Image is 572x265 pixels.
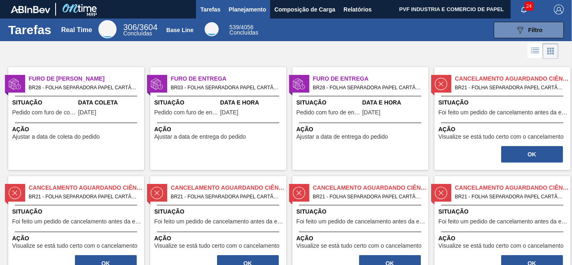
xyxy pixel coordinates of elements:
span: Ação [439,234,568,243]
span: BR28 - FOLHA SEPARADORA PAPEL CARTÃO Pedido - 1975298 [313,83,422,92]
span: Cancelamento aguardando ciência [455,74,570,83]
span: 03/10/2025, [362,109,381,116]
span: Foi feito um pedido de cancelamento antes da etapa de aguardando faturamento [439,109,568,116]
span: Composição de Carga [274,5,335,14]
span: Ajustar a data de entrega do pedido [154,134,246,140]
div: Base Line [205,22,219,36]
span: Foi feito um pedido de cancelamento antes da etapa de aguardando faturamento [439,219,568,225]
span: Foi feito um pedido de cancelamento antes da etapa de aguardando faturamento [12,219,142,225]
span: Data e Hora [362,98,426,107]
span: Visualize se está tudo certo com o cancelamento [297,243,422,249]
span: 24 [525,2,533,11]
span: / 3604 [123,23,157,32]
span: Data Coleta [78,98,142,107]
span: BR21 - FOLHA SEPARADORA PAPEL CARTÃO Pedido - 1873710 [171,192,280,201]
span: BR28 - FOLHA SEPARADORA PAPEL CARTÃO Pedido - 2043993 [29,83,138,92]
img: status [9,187,21,199]
span: Cancelamento aguardando ciência [455,184,570,192]
img: status [293,78,305,90]
img: status [435,187,447,199]
div: Base Line [229,25,258,35]
span: Visualize se está tudo certo com o cancelamento [154,243,280,249]
span: Situação [297,207,426,216]
span: BR21 - FOLHA SEPARADORA PAPEL CARTÃO Pedido - 1873707 [29,192,138,201]
span: Foi feito um pedido de cancelamento antes da etapa de aguardando faturamento [297,219,426,225]
img: status [435,78,447,90]
span: BR21 - FOLHA SEPARADORA PAPEL CARTÃO Pedido - 1873714 [455,192,564,201]
span: Situação [154,207,284,216]
div: Real Time [61,26,92,34]
span: 306 [123,23,137,32]
span: Ação [439,125,568,134]
span: Ação [12,125,142,134]
span: Ação [154,125,284,134]
button: OK [501,146,563,163]
button: Filtro [494,22,564,38]
span: Pedido com furo de coleta [12,109,76,116]
div: Real Time [123,24,157,36]
span: Ação [12,234,142,243]
span: Ajustar a data de coleta do pedido [12,134,100,140]
span: 10/10/2025 [78,109,96,116]
span: Data e Hora [220,98,284,107]
span: BR21 - FOLHA SEPARADORA PAPEL CARTÃO Pedido - 1873712 [313,192,422,201]
div: Real Time [98,20,117,38]
img: TNhmsLtSVTkK8tSr43FrP2fwEKptu5GPRR3wAAAABJRU5ErkJggg== [11,6,50,13]
span: Filtro [528,27,543,33]
span: 09/10/2025, [220,109,238,116]
span: Ajustar a data de entrega do pedido [297,134,388,140]
span: Planejamento [229,5,266,14]
span: Concluídas [229,29,258,36]
span: Foi feito um pedido de cancelamento antes da etapa de aguardando faturamento [154,219,284,225]
span: Ação [297,234,426,243]
span: BR03 - FOLHA SEPARADORA PAPEL CARTÃO Pedido - 2038665 [171,83,280,92]
span: Pedido com furo de entrega [154,109,218,116]
span: Cancelamento aguardando ciência [171,184,286,192]
span: Situação [154,98,218,107]
span: Situação [439,207,568,216]
span: Pedido com furo de entrega [297,109,360,116]
img: status [151,78,163,90]
span: / 4056 [229,24,253,30]
span: Visualize se está tudo certo com o cancelamento [12,243,138,249]
span: Cancelamento aguardando ciência [313,184,428,192]
span: Concluídas [123,30,152,37]
div: Visão em Cards [543,43,558,59]
img: status [293,187,305,199]
img: Logout [554,5,564,14]
div: Completar tarefa: 30372858 [500,145,564,163]
span: BR21 - FOLHA SEPARADORA PAPEL CARTÃO Pedido - 1873701 [455,83,564,92]
span: Relatórios [343,5,371,14]
span: Visualize se está tudo certo com o cancelamento [439,243,564,249]
span: Ação [297,125,426,134]
img: status [9,78,21,90]
span: Tarefas [200,5,220,14]
span: Furo de Entrega [313,74,428,83]
span: Situação [12,98,76,107]
h1: Tarefas [8,25,51,35]
div: Visão em Lista [528,43,543,59]
button: Notificações [511,4,537,15]
span: 539 [229,24,239,30]
span: Furo de Coleta [29,74,144,83]
div: Base Line [166,27,194,33]
span: Situação [439,98,568,107]
span: Ação [154,234,284,243]
img: status [151,187,163,199]
span: Situação [297,98,360,107]
span: Furo de Entrega [171,74,286,83]
span: Situação [12,207,142,216]
span: Visualize se está tudo certo com o cancelamento [439,134,564,140]
span: Cancelamento aguardando ciência [29,184,144,192]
